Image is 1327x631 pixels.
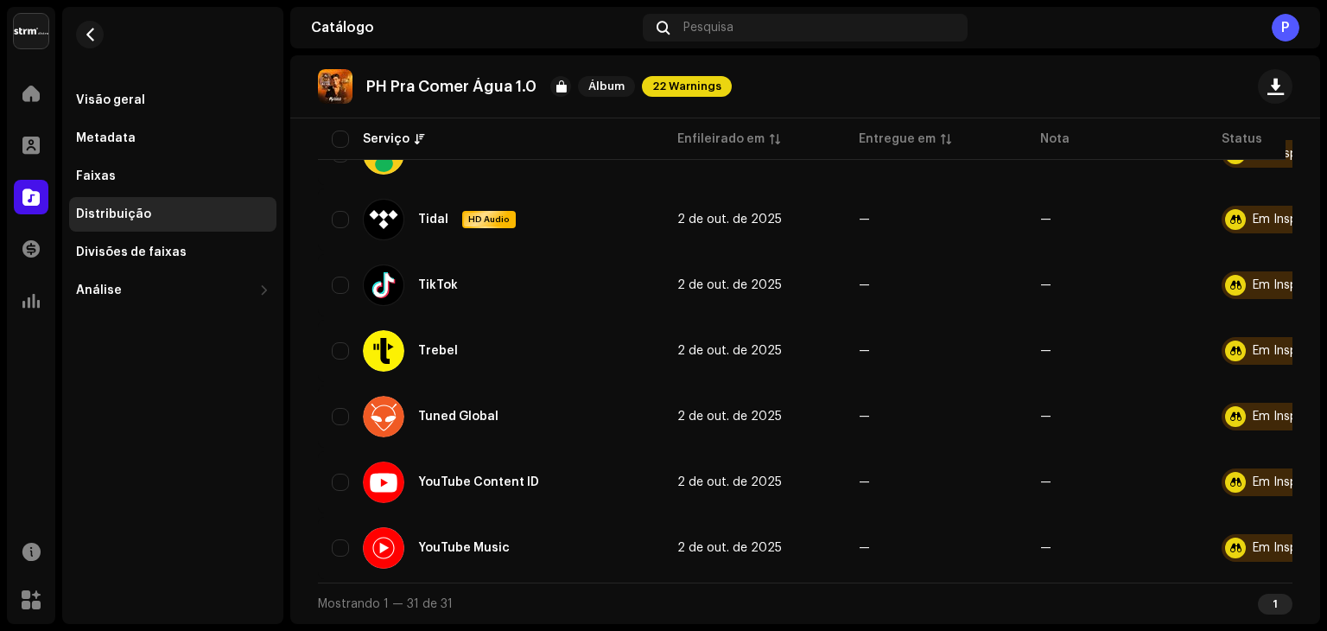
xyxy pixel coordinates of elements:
[1258,594,1292,615] div: 1
[578,76,635,97] span: Álbum
[69,159,276,194] re-m-nav-item: Faixas
[1040,476,1051,488] re-a-table-badge: —
[859,411,870,423] span: —
[1040,279,1051,291] re-a-table-badge: —
[418,476,539,488] div: YouTube Content ID
[311,21,636,35] div: Catálogo
[418,279,458,291] div: TikTok
[76,131,136,145] div: Metadata
[1253,411,1326,423] div: Em Inspeção
[1253,279,1326,291] div: Em Inspeção
[1040,214,1051,226] re-a-table-badge: —
[859,542,870,554] span: —
[677,279,782,291] span: 2 de out. de 2025
[76,93,145,107] div: Visão geral
[1253,542,1326,554] div: Em Inspeção
[1040,345,1051,357] re-a-table-badge: —
[1253,476,1326,488] div: Em Inspeção
[418,214,448,226] div: Tidal
[69,83,276,118] re-m-nav-item: Visão geral
[418,542,510,554] div: YouTube Music
[642,76,732,97] span: 22 Warnings
[677,131,765,148] div: Enfileirado em
[76,207,151,221] div: Distribuição
[76,284,122,297] div: Análise
[677,476,782,488] span: 2 de out. de 2025
[464,214,514,226] span: HD Audio
[69,235,276,270] re-m-nav-item: Divisões de faixas
[859,131,936,148] div: Entregue em
[683,21,733,35] span: Pesquisa
[318,598,453,610] span: Mostrando 1 — 31 de 31
[14,14,48,48] img: 408b884b-546b-4518-8448-1008f9c76b02
[859,345,870,357] span: —
[1253,148,1326,160] div: Em Inspeção
[69,197,276,232] re-m-nav-item: Distribuição
[418,411,498,423] div: Tuned Global
[1253,214,1326,226] div: Em Inspeção
[76,169,116,183] div: Faixas
[1253,345,1326,357] div: Em Inspeção
[677,542,782,554] span: 2 de out. de 2025
[1040,542,1051,554] re-a-table-badge: —
[677,411,782,423] span: 2 de out. de 2025
[418,345,458,357] div: Trebel
[859,476,870,488] span: —
[677,214,782,226] span: 2 de out. de 2025
[363,131,410,148] div: Serviço
[69,273,276,308] re-m-nav-dropdown: Análise
[859,214,870,226] span: —
[1040,411,1051,423] re-a-table-badge: —
[677,345,782,357] span: 2 de out. de 2025
[366,78,537,96] p: PH Pra Comer Água 1.0
[318,69,352,104] img: 298f1628-d349-4e99-bbd8-e4cdd27e3c85
[69,121,276,156] re-m-nav-item: Metadata
[1272,14,1299,41] div: P
[859,279,870,291] span: —
[76,245,187,259] div: Divisões de faixas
